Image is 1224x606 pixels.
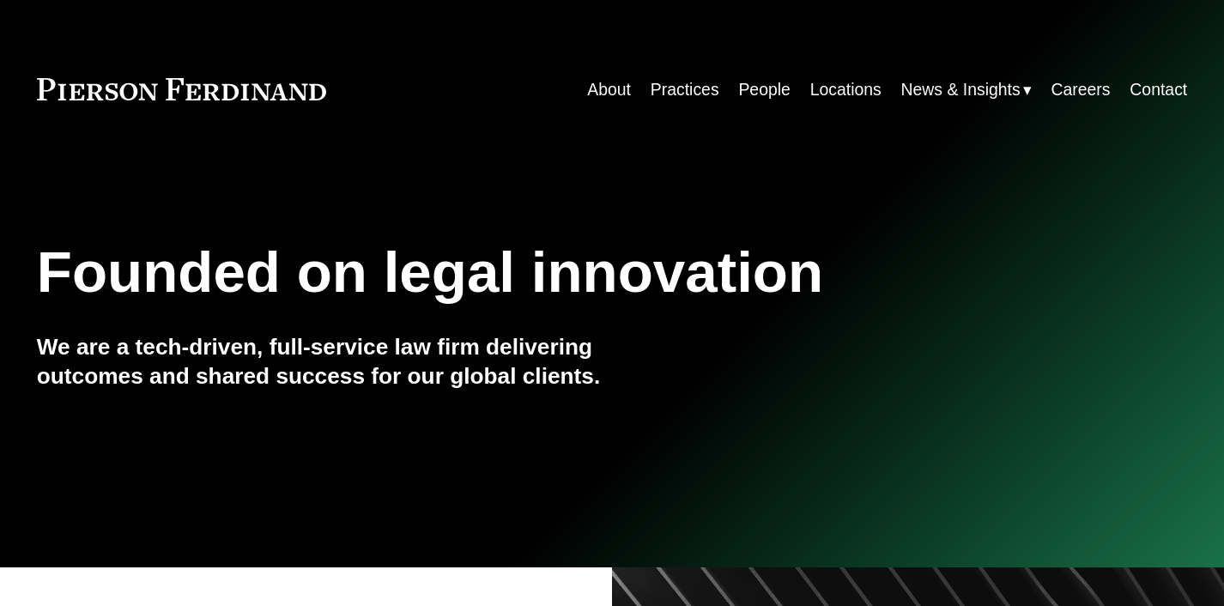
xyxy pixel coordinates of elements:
a: Locations [810,73,882,106]
a: About [587,73,631,106]
a: Careers [1051,73,1111,106]
a: folder dropdown [901,73,1032,106]
h1: Founded on legal innovation [37,239,996,305]
a: Contact [1130,73,1187,106]
a: Practices [651,73,719,106]
h4: We are a tech-driven, full-service law firm delivering outcomes and shared success for our global... [37,333,612,391]
a: People [738,73,790,106]
span: News & Insights [901,75,1021,105]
